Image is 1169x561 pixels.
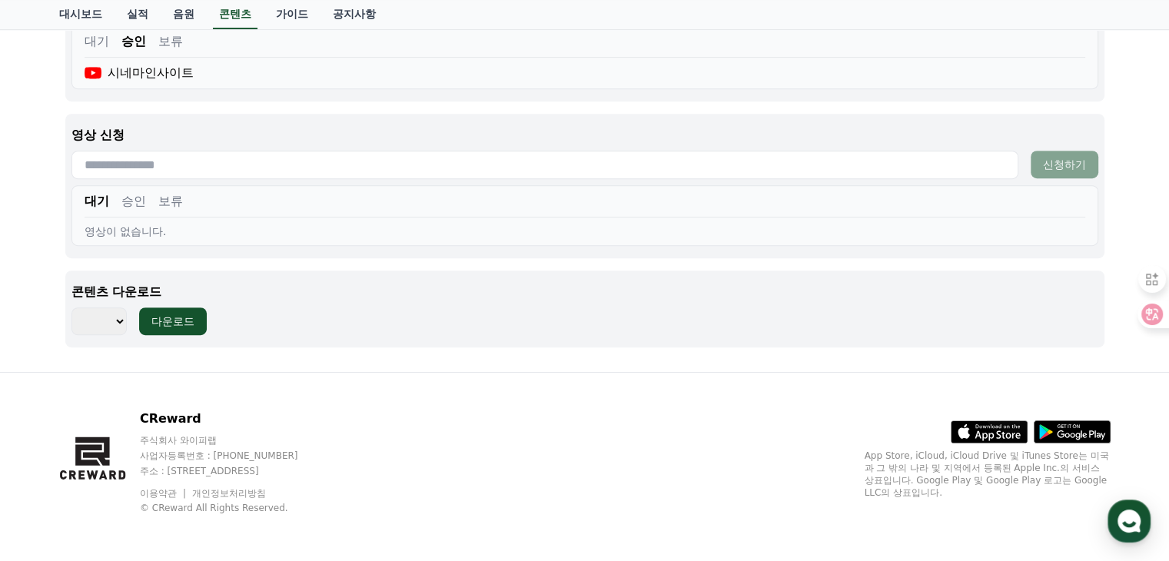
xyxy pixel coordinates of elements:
a: 홈 [5,433,101,472]
button: 승인 [121,192,146,211]
p: 사업자등록번호 : [PHONE_NUMBER] [140,450,327,462]
span: 설정 [237,456,256,469]
p: 주식회사 와이피랩 [140,434,327,446]
p: 영상 신청 [71,126,1098,144]
button: 다운로드 [139,307,207,335]
a: 대화 [101,433,198,472]
div: 다운로드 [151,314,194,329]
button: 신청하기 [1031,151,1098,178]
a: 개인정보처리방침 [192,488,266,499]
div: 영상이 없습니다. [85,224,1085,239]
p: 콘텐츠 다운로드 [71,283,1098,301]
p: 주소 : [STREET_ADDRESS] [140,465,327,477]
span: 대화 [141,457,159,470]
button: 보류 [158,32,183,51]
p: App Store, iCloud, iCloud Drive 및 iTunes Store는 미국과 그 밖의 나라 및 지역에서 등록된 Apple Inc.의 서비스 상표입니다. Goo... [865,450,1111,499]
button: 승인 [121,32,146,51]
span: 홈 [48,456,58,469]
a: 이용약관 [140,488,188,499]
button: 보류 [158,192,183,211]
p: CReward [140,410,327,428]
div: 신청하기 [1043,157,1086,172]
a: 설정 [198,433,295,472]
button: 대기 [85,32,109,51]
p: © CReward All Rights Reserved. [140,502,327,514]
div: 시네마인사이트 [85,64,194,82]
button: 대기 [85,192,109,211]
